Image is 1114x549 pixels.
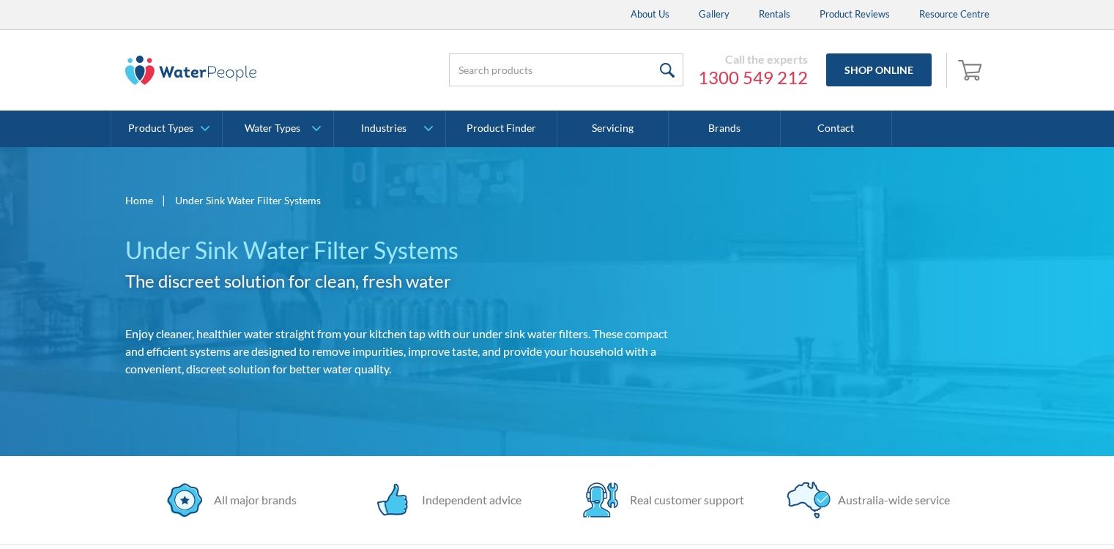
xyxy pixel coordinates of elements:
a: Product Finder [446,111,557,147]
a: Servicing [557,111,669,147]
a: Industries [334,111,445,147]
div: Industries [361,122,406,135]
a: Home [125,193,153,208]
div: Real customer support [623,491,744,509]
div: Water Types [245,122,300,135]
a: Shop Online [826,53,932,86]
a: Brands [669,111,780,147]
h2: The discreet solution for clean, fresh water [125,268,688,294]
div: Independent advice [415,491,521,509]
div: Under Sink Water Filter Systems [175,193,321,208]
a: Open cart [954,53,989,88]
img: The Water People [125,56,257,85]
a: Contact [781,111,892,147]
div: Australia-wide service [831,491,950,509]
p: Enjoy cleaner, healthier water straight from your kitchen tap with our under sink water filters. ... [125,325,688,378]
div: | [160,191,168,209]
a: Water Types [223,111,333,147]
h1: Under Sink Water Filter Systems [125,233,688,268]
img: shopping cart [958,58,986,81]
div: Product Types [128,122,193,135]
a: 1300 549 212 [698,67,808,89]
a: Product Types [111,111,222,147]
div: All major brands [207,491,297,509]
input: Search products [449,53,683,86]
div: Call the experts [698,52,808,67]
